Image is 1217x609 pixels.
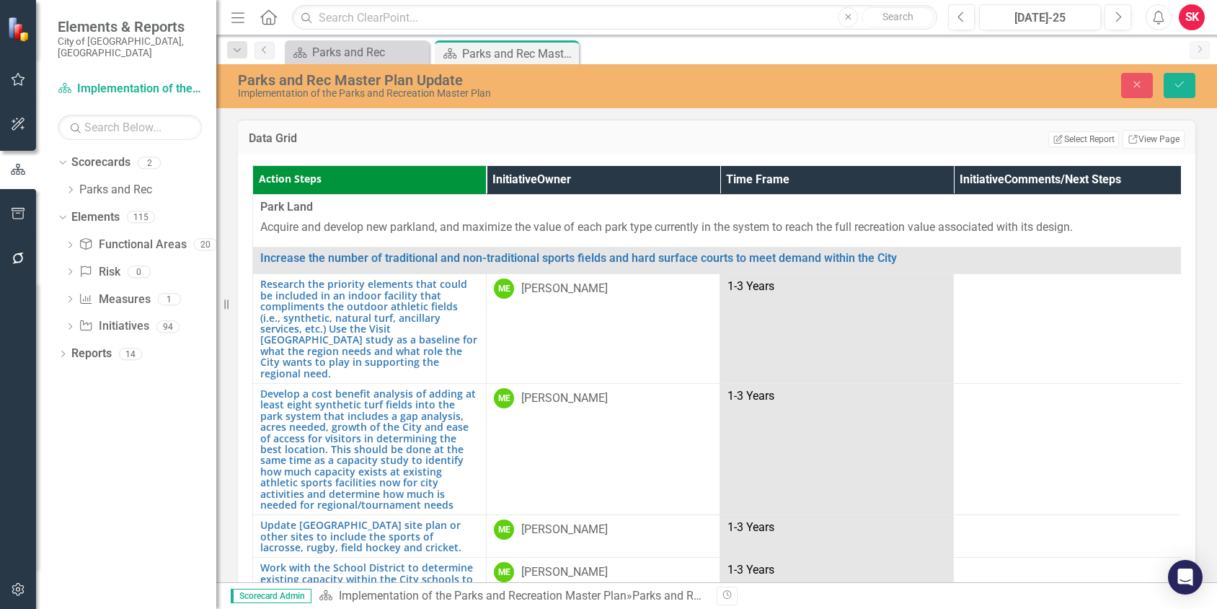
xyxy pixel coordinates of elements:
div: 20 [194,239,217,251]
span: Scorecard Admin [231,589,311,603]
button: Select Report [1048,131,1118,147]
div: Open Intercom Messenger [1168,560,1203,595]
a: Increase the number of traditional and non-traditional sports fields and hard surface courts to m... [260,252,1180,265]
div: 14 [119,348,142,360]
div: [PERSON_NAME] [521,281,608,297]
small: City of [GEOGRAPHIC_DATA], [GEOGRAPHIC_DATA] [58,35,202,59]
div: [PERSON_NAME] [521,522,608,538]
div: 115 [127,211,155,224]
input: Search ClearPoint... [292,5,937,30]
span: Search [882,11,913,22]
p: Acquire and develop new parkland, and maximize the value of each park type currently in the syste... [260,219,1180,236]
div: [PERSON_NAME] [521,564,608,581]
a: Elements [71,209,120,226]
div: ME [494,520,514,540]
a: Parks and Rec [79,182,216,198]
a: Measures [79,292,150,308]
div: Parks and Rec Master Plan Update [632,589,808,603]
span: 1-3 Years [727,563,774,577]
a: Work with the School District to determine existing capacity within the City schools to utilize s... [260,562,479,595]
div: » [319,588,706,605]
a: Risk [79,264,120,281]
a: Initiatives [79,318,149,335]
div: ME [494,388,514,408]
div: 94 [156,320,180,333]
a: View Page [1123,130,1185,149]
div: Parks and Rec Master Plan Update [462,45,575,63]
div: 2 [138,157,161,169]
a: Update [GEOGRAPHIC_DATA] site plan or other sites to include the sports of lacrosse, rugby, field... [260,520,479,553]
a: Research the priority elements that could be included in an indoor facility that compliments the ... [260,279,479,379]
div: [PERSON_NAME] [521,390,608,407]
div: Parks and Rec [312,43,425,61]
a: Implementation of the Parks and Recreation Master Plan [339,589,627,603]
a: Parks and Rec [288,43,425,61]
button: Search [862,7,934,27]
img: ClearPoint Strategy [7,17,32,42]
div: ME [494,279,514,299]
span: 1-3 Years [727,389,774,403]
span: 1-3 Years [727,520,774,534]
span: Elements & Reports [58,18,202,35]
div: ME [494,562,514,582]
span: 1-3 Years [727,279,774,293]
button: [DATE]-25 [979,4,1101,30]
a: Develop a cost benefit analysis of adding at least eight synthetic turf fields into the park syst... [260,388,479,510]
div: [DATE]-25 [984,9,1096,27]
span: Park Land [260,199,1180,216]
a: Implementation of the Parks and Recreation Master Plan [58,81,202,97]
input: Search Below... [58,115,202,140]
div: 1 [158,293,181,305]
div: Implementation of the Parks and Recreation Master Plan [238,88,771,99]
button: SK [1179,4,1205,30]
div: 0 [128,266,151,278]
div: Parks and Rec Master Plan Update [238,72,771,88]
h3: Data Grid [249,132,494,145]
a: Functional Areas [79,237,186,253]
a: Scorecards [71,154,130,171]
a: Reports [71,346,112,362]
